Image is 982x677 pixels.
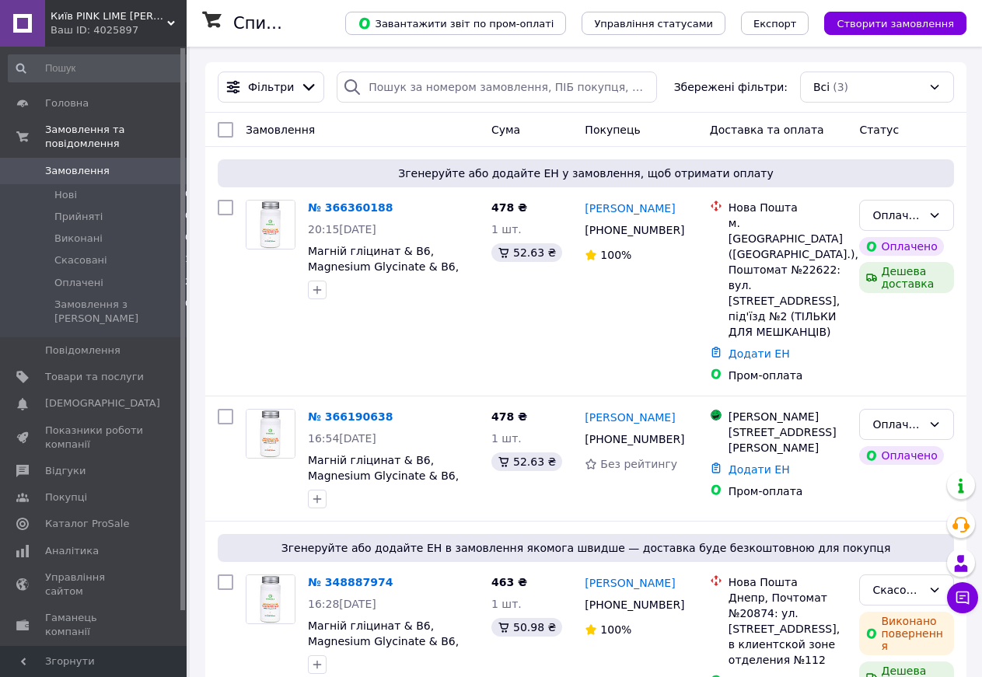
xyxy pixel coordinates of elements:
[600,623,631,636] span: 100%
[45,611,144,639] span: Гаманець компанії
[585,201,675,216] a: [PERSON_NAME]
[246,410,295,458] img: Фото товару
[729,463,790,476] a: Додати ЕН
[54,232,103,246] span: Виконані
[337,72,657,103] input: Пошук за номером замовлення, ПІБ покупця, номером телефону, Email, номером накладної
[246,200,295,250] a: Фото товару
[308,598,376,610] span: 16:28[DATE]
[594,18,713,30] span: Управління статусами
[308,454,459,497] a: Магній гліцинат & B6, Magnesium Glycinate & B6, Brionel, 60 кап
[51,23,187,37] div: Ваш ID: 4025897
[308,576,393,588] a: № 348887974
[45,571,144,598] span: Управління сайтом
[729,424,847,455] div: [STREET_ADDRESS][PERSON_NAME]
[308,201,393,214] a: № 366360188
[491,410,527,423] span: 478 ₴
[224,540,948,556] span: Згенеруйте або додайте ЕН в замовлення якомога швидше — доставка буде безкоштовною для покупця
[246,124,315,136] span: Замовлення
[246,409,295,459] a: Фото товару
[491,618,562,637] div: 50.98 ₴
[729,368,847,383] div: Пром-оплата
[54,188,77,202] span: Нові
[308,432,376,445] span: 16:54[DATE]
[491,452,562,471] div: 52.63 ₴
[45,490,87,504] span: Покупці
[729,574,847,590] div: Нова Пошта
[729,483,847,499] div: Пром-оплата
[45,424,144,452] span: Показники роботи компанії
[45,517,129,531] span: Каталог ProSale
[582,594,685,616] div: [PHONE_NUMBER]
[741,12,809,35] button: Експорт
[185,253,190,267] span: 1
[600,249,631,261] span: 100%
[582,12,725,35] button: Управління статусами
[45,544,99,558] span: Аналітика
[859,612,954,655] div: Виконано повернення
[859,262,954,293] div: Дешева доставка
[491,598,522,610] span: 1 шт.
[813,79,830,95] span: Всі
[54,298,185,326] span: Замовлення з [PERSON_NAME]
[51,9,167,23] span: Київ PINK LIME Аркадія
[710,124,824,136] span: Доставка та оплата
[491,576,527,588] span: 463 ₴
[248,79,294,95] span: Фільтри
[358,16,554,30] span: Завантажити звіт по пром-оплаті
[582,428,685,450] div: [PHONE_NUMBER]
[45,370,144,384] span: Товари та послуги
[45,344,121,358] span: Повідомлення
[824,12,966,35] button: Створити замовлення
[233,14,391,33] h1: Список замовлень
[729,347,790,360] a: Додати ЕН
[185,232,190,246] span: 0
[872,416,922,433] div: Оплачено
[491,124,520,136] span: Cума
[872,581,922,598] div: Скасовано
[45,396,160,410] span: [DEMOGRAPHIC_DATA]
[224,166,948,181] span: Згенеруйте або додайте ЕН у замовлення, щоб отримати оплату
[308,223,376,236] span: 20:15[DATE]
[491,432,522,445] span: 1 шт.
[185,210,190,224] span: 0
[491,223,522,236] span: 1 шт.
[809,16,966,29] a: Створити замовлення
[491,201,527,214] span: 478 ₴
[729,200,847,215] div: Нова Пошта
[729,215,847,340] div: м. [GEOGRAPHIC_DATA] ([GEOGRAPHIC_DATA].), Поштомат №22622: вул. [STREET_ADDRESS], під'їзд №2 (ТІ...
[833,81,848,93] span: (3)
[729,590,847,668] div: Днепр, Почтомат №20874: ул. [STREET_ADDRESS], в клиентской зоне отделения №112
[837,18,954,30] span: Створити замовлення
[8,54,192,82] input: Пошук
[185,188,190,202] span: 0
[45,464,86,478] span: Відгуки
[54,276,103,290] span: Оплачені
[54,253,107,267] span: Скасовані
[600,458,677,470] span: Без рейтингу
[246,575,295,623] img: Фото товару
[45,96,89,110] span: Головна
[859,446,943,465] div: Оплачено
[859,237,943,256] div: Оплачено
[729,409,847,424] div: [PERSON_NAME]
[585,410,675,425] a: [PERSON_NAME]
[246,201,295,249] img: Фото товару
[753,18,797,30] span: Експорт
[45,123,187,151] span: Замовлення та повідомлення
[491,243,562,262] div: 52.63 ₴
[947,582,978,613] button: Чат з покупцем
[308,619,459,663] a: Магній гліцинат & B6, Magnesium Glycinate & B6, Brionel, 60 кап
[674,79,788,95] span: Збережені фільтри:
[54,210,103,224] span: Прийняті
[308,245,459,288] a: Магній гліцинат & B6, Magnesium Glycinate & B6, Brionel, 60 кап
[185,276,190,290] span: 2
[859,124,899,136] span: Статус
[872,207,922,224] div: Оплачено
[585,124,640,136] span: Покупець
[45,164,110,178] span: Замовлення
[585,575,675,591] a: [PERSON_NAME]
